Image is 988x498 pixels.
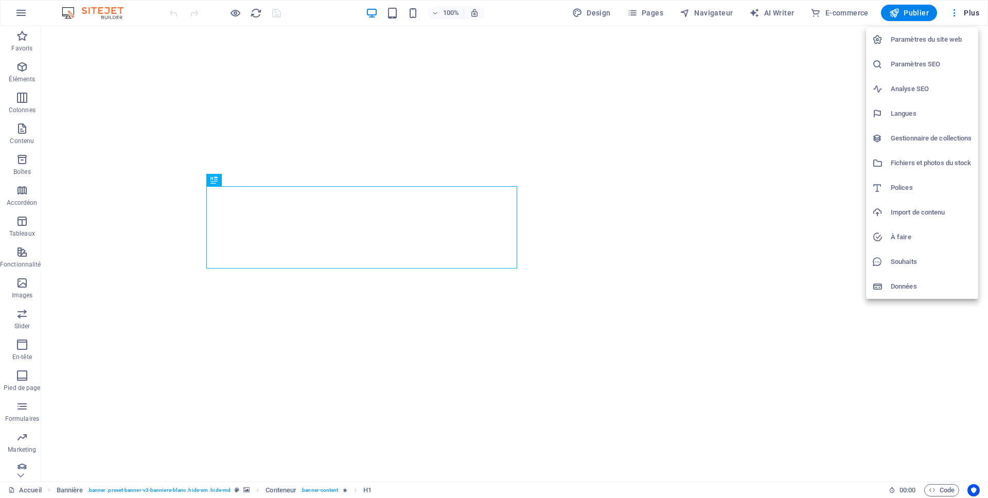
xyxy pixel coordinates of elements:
[891,157,972,169] h6: Fichiers et photos du stock
[891,256,972,268] h6: Souhaits
[891,83,972,95] h6: Analyse SEO
[891,182,972,194] h6: Polices
[891,58,972,70] h6: Paramètres SEO
[891,206,972,219] h6: Import de contenu
[891,231,972,243] h6: À faire
[891,280,972,293] h6: Données
[891,132,972,145] h6: Gestionnaire de collections
[891,33,972,46] h6: Paramètres du site web
[891,108,972,120] h6: Langues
